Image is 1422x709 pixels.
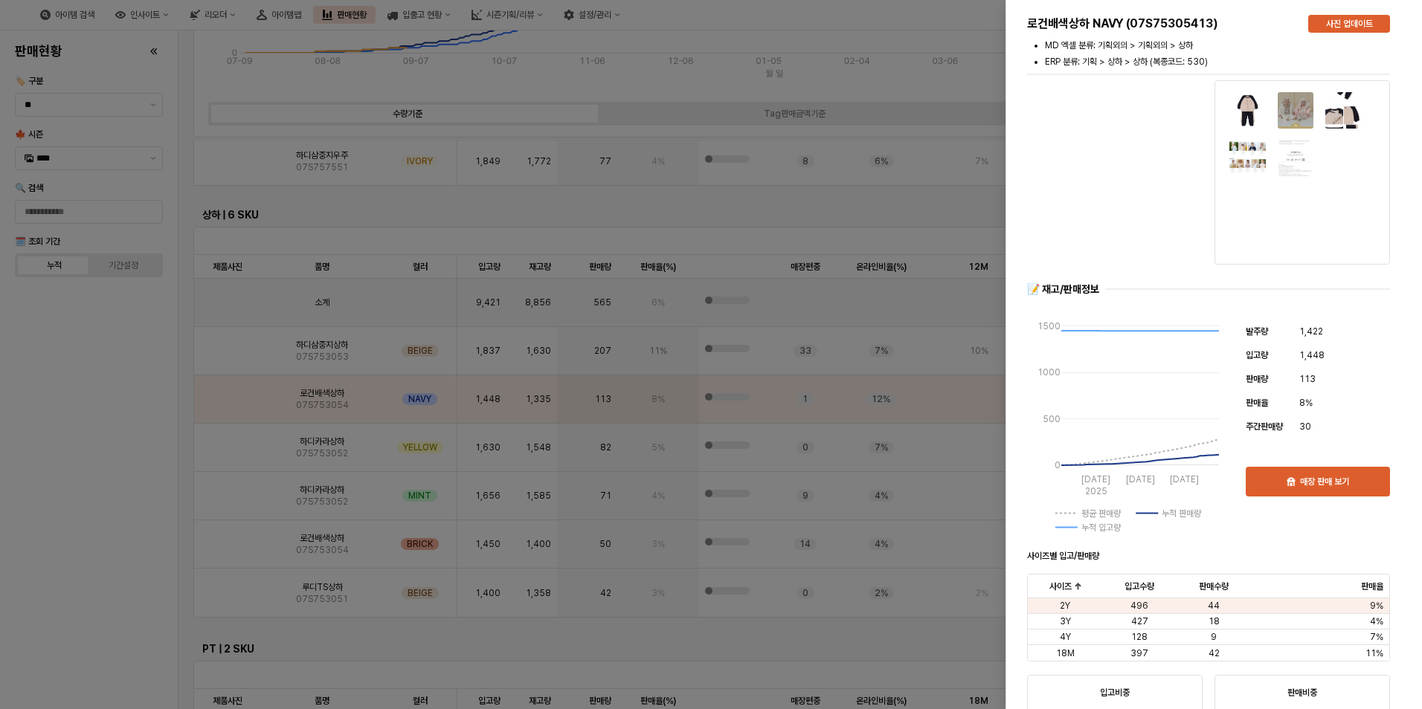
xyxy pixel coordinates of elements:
[1045,55,1390,68] li: ERP 분류: 기획 > 상하 > 상하 (복종코드: 530)
[1045,39,1390,52] li: MD 엑셀 분류: 기획외의 > 기획외의 > 상하
[1370,600,1383,612] span: 9%
[1299,395,1313,410] span: 8%
[1130,647,1148,659] span: 397
[1287,687,1317,698] strong: 판매비중
[1246,350,1268,360] span: 입고량
[1060,631,1071,643] span: 4Y
[1125,580,1154,592] span: 입고수량
[1246,467,1390,496] button: 매장 판매 보기
[1208,600,1220,612] span: 44
[1365,647,1383,659] span: 11%
[1209,647,1220,659] span: 42
[1299,348,1325,363] span: 1,448
[1246,421,1283,432] span: 주간판매량
[1060,615,1071,627] span: 3Y
[1131,631,1148,643] span: 128
[1326,18,1373,30] p: 사진 업데이트
[1027,16,1296,31] h5: 로건배색상하 NAVY (07S75305413)
[1131,615,1148,627] span: 427
[1199,580,1229,592] span: 판매수량
[1049,580,1072,592] span: 사이즈
[1299,324,1323,339] span: 1,422
[1246,398,1268,408] span: 판매율
[1211,631,1217,643] span: 9
[1060,600,1070,612] span: 2Y
[1246,326,1268,337] span: 발주량
[1100,687,1130,698] strong: 입고비중
[1056,647,1075,659] span: 18M
[1027,551,1099,561] strong: 사이즈별 입고/판매량
[1308,15,1390,33] button: 사진 업데이트
[1246,374,1268,384] span: 판매량
[1130,600,1148,612] span: 496
[1299,372,1316,386] span: 113
[1361,580,1383,592] span: 판매율
[1299,419,1311,434] span: 30
[1209,615,1220,627] span: 18
[1370,631,1383,643] span: 7%
[1027,282,1099,297] div: 📝 재고/판매정보
[1300,476,1349,488] p: 매장 판매 보기
[1370,615,1383,627] span: 4%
